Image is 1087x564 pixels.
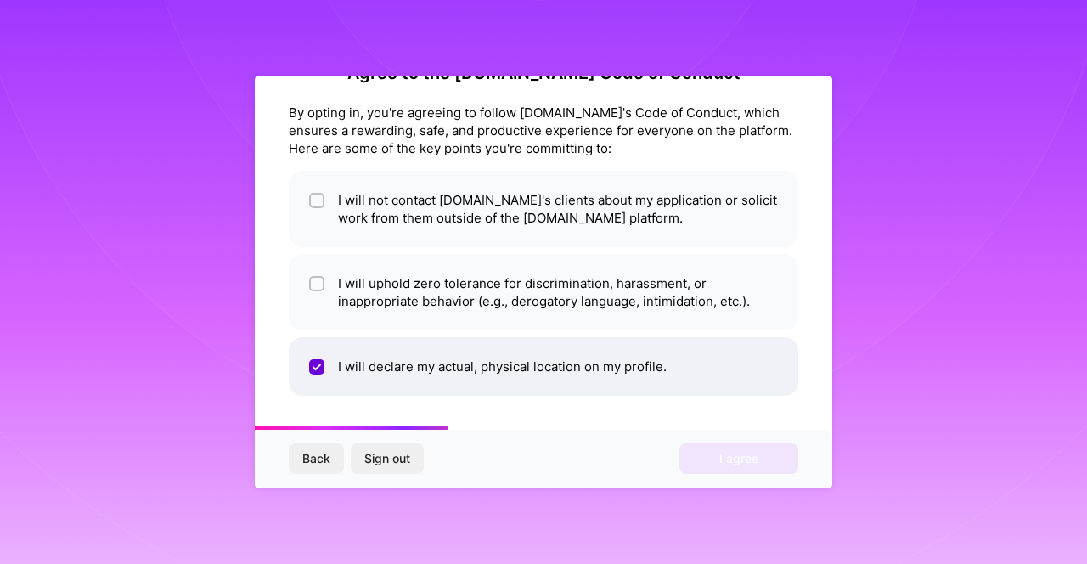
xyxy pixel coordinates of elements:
span: Back [302,450,330,467]
div: By opting in, you're agreeing to follow [DOMAIN_NAME]'s Code of Conduct, which ensures a rewardin... [289,104,798,157]
li: I will uphold zero tolerance for discrimination, harassment, or inappropriate behavior (e.g., der... [289,254,798,330]
li: I will declare my actual, physical location on my profile. [289,337,798,396]
li: I will not contact [DOMAIN_NAME]'s clients about my application or solicit work from them outside... [289,171,798,247]
button: Sign out [351,443,424,474]
span: Sign out [364,450,410,467]
button: Back [289,443,344,474]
